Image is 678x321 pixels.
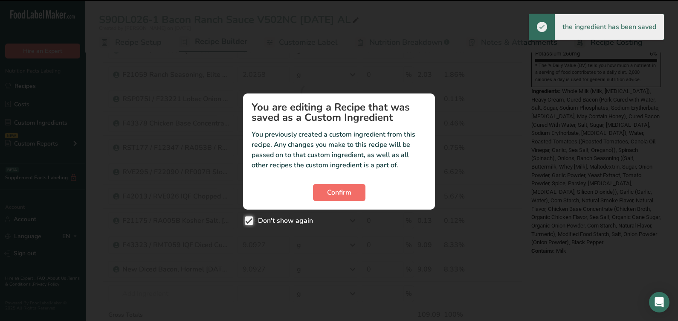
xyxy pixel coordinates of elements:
div: the ingredient has been saved [555,14,664,40]
h1: You are editing a Recipe that was saved as a Custom Ingredient [252,102,426,123]
p: You previously created a custom ingredient from this recipe. Any changes you make to this recipe ... [252,129,426,170]
span: Don't show again [253,216,313,225]
button: Confirm [313,184,365,201]
div: Open Intercom Messenger [649,292,669,312]
span: Confirm [327,187,351,198]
